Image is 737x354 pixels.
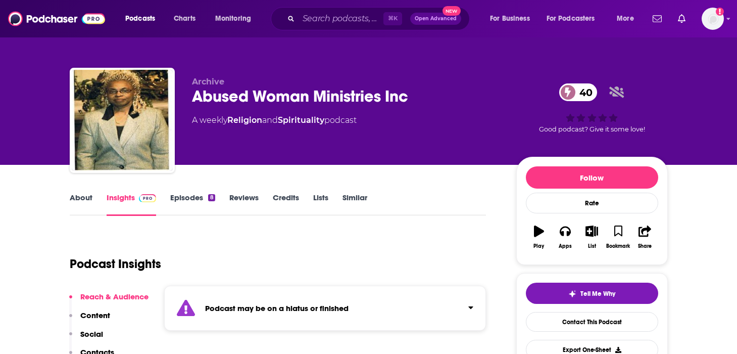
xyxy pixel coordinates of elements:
a: Similar [342,193,367,216]
button: tell me why sparkleTell Me Why [526,283,658,304]
a: Show notifications dropdown [674,10,690,27]
img: User Profile [702,8,724,30]
div: Bookmark [606,243,630,249]
svg: Add a profile image [716,8,724,16]
button: Share [631,219,658,255]
a: Religion [227,115,262,125]
a: Charts [167,11,202,27]
a: About [70,193,92,216]
span: New [443,6,461,16]
button: Follow [526,166,658,189]
button: open menu [208,11,264,27]
div: A weekly podcast [192,114,357,126]
button: Apps [552,219,578,255]
span: ⌘ K [383,12,402,25]
span: Tell Me Why [580,290,615,298]
img: Podchaser Pro [139,194,157,202]
div: Play [533,243,544,249]
div: Share [638,243,652,249]
div: 40Good podcast? Give it some love! [516,77,668,140]
button: Show profile menu [702,8,724,30]
span: Podcasts [125,12,155,26]
a: Episodes8 [170,193,215,216]
button: Bookmark [605,219,631,255]
button: open menu [540,11,610,27]
span: 40 [569,83,598,101]
button: open menu [483,11,543,27]
span: Charts [174,12,195,26]
button: Social [69,329,103,348]
a: Lists [313,193,328,216]
span: Open Advanced [415,16,457,21]
img: Abused Woman Ministries Inc [72,70,173,171]
span: More [617,12,634,26]
span: Archive [192,77,224,86]
img: tell me why sparkle [568,290,576,298]
strong: Podcast may be on a hiatus or finished [205,303,349,313]
button: Content [69,311,110,329]
span: Logged in as sophiak [702,8,724,30]
img: Podchaser - Follow, Share and Rate Podcasts [8,9,105,28]
h1: Podcast Insights [70,256,161,272]
div: 8 [208,194,215,201]
button: Open AdvancedNew [410,13,461,25]
a: Reviews [229,193,259,216]
a: Show notifications dropdown [649,10,666,27]
button: open menu [118,11,168,27]
div: Apps [559,243,572,249]
a: 40 [559,83,598,101]
button: open menu [610,11,647,27]
a: InsightsPodchaser Pro [107,193,157,216]
div: Search podcasts, credits, & more... [280,7,479,30]
button: Reach & Audience [69,292,149,311]
a: Spirituality [278,115,324,125]
span: and [262,115,278,125]
button: Play [526,219,552,255]
span: For Business [490,12,530,26]
p: Content [80,311,110,320]
span: Monitoring [215,12,251,26]
span: Good podcast? Give it some love! [539,125,645,133]
p: Reach & Audience [80,292,149,301]
a: Credits [273,193,299,216]
input: Search podcasts, credits, & more... [299,11,383,27]
span: For Podcasters [547,12,595,26]
button: List [578,219,605,255]
div: Rate [526,193,658,213]
a: Contact This Podcast [526,312,658,332]
div: List [588,243,596,249]
section: Click to expand status details [164,286,486,331]
p: Social [80,329,103,339]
